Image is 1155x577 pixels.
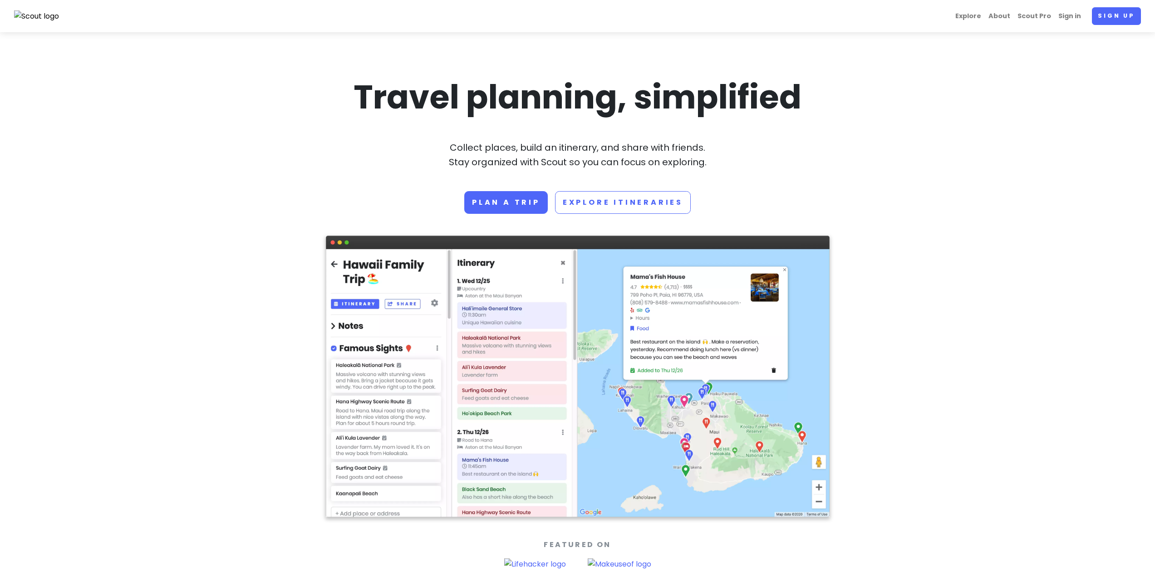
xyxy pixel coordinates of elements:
[326,76,830,118] h1: Travel planning, simplified
[464,191,548,214] a: Plan a trip
[1055,7,1085,25] a: Sign in
[1014,7,1055,25] a: Scout Pro
[326,539,830,551] p: Featured On
[504,558,566,570] img: Lifehacker logo
[985,7,1014,25] a: About
[555,191,691,214] a: Explore Itineraries
[952,7,985,25] a: Explore
[326,140,830,169] p: Collect places, build an itinerary, and share with friends. Stay organized with Scout so you can ...
[14,10,59,22] img: Scout logo
[326,236,830,518] img: Screenshot of app
[1092,7,1141,25] a: Sign up
[588,558,651,570] img: Makeuseof logo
